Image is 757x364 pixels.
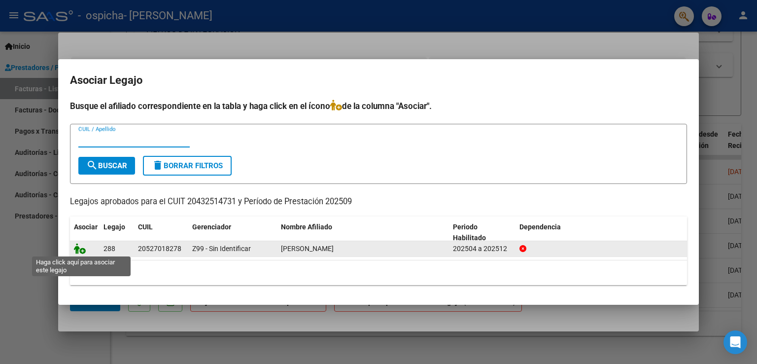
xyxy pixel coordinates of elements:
[152,161,223,170] span: Borrar Filtros
[277,217,449,249] datatable-header-cell: Nombre Afiliado
[192,245,251,253] span: Z99 - Sin Identificar
[449,217,516,249] datatable-header-cell: Periodo Habilitado
[86,161,127,170] span: Buscar
[723,330,747,354] div: Open Intercom Messenger
[100,217,134,249] datatable-header-cell: Legajo
[453,243,512,255] div: 202504 a 202512
[103,245,115,253] span: 288
[70,217,100,249] datatable-header-cell: Asociar
[143,156,232,176] button: Borrar Filtros
[188,217,277,249] datatable-header-cell: Gerenciador
[281,223,332,231] span: Nombre Afiliado
[152,159,164,171] mat-icon: delete
[78,157,135,175] button: Buscar
[70,196,687,208] p: Legajos aprobados para el CUIT 20432514731 y Período de Prestación 202509
[86,159,98,171] mat-icon: search
[519,223,561,231] span: Dependencia
[70,100,687,112] h4: Busque el afiliado correspondiente en la tabla y haga click en el ícono de la columna "Asociar".
[192,223,231,231] span: Gerenciador
[134,217,188,249] datatable-header-cell: CUIL
[74,223,98,231] span: Asociar
[453,223,486,242] span: Periodo Habilitado
[138,243,181,255] div: 20527018278
[138,223,153,231] span: CUIL
[281,245,334,253] span: FALCON RODRIGO
[70,260,687,285] div: 1 registros
[103,223,125,231] span: Legajo
[516,217,688,249] datatable-header-cell: Dependencia
[70,71,687,90] h2: Asociar Legajo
